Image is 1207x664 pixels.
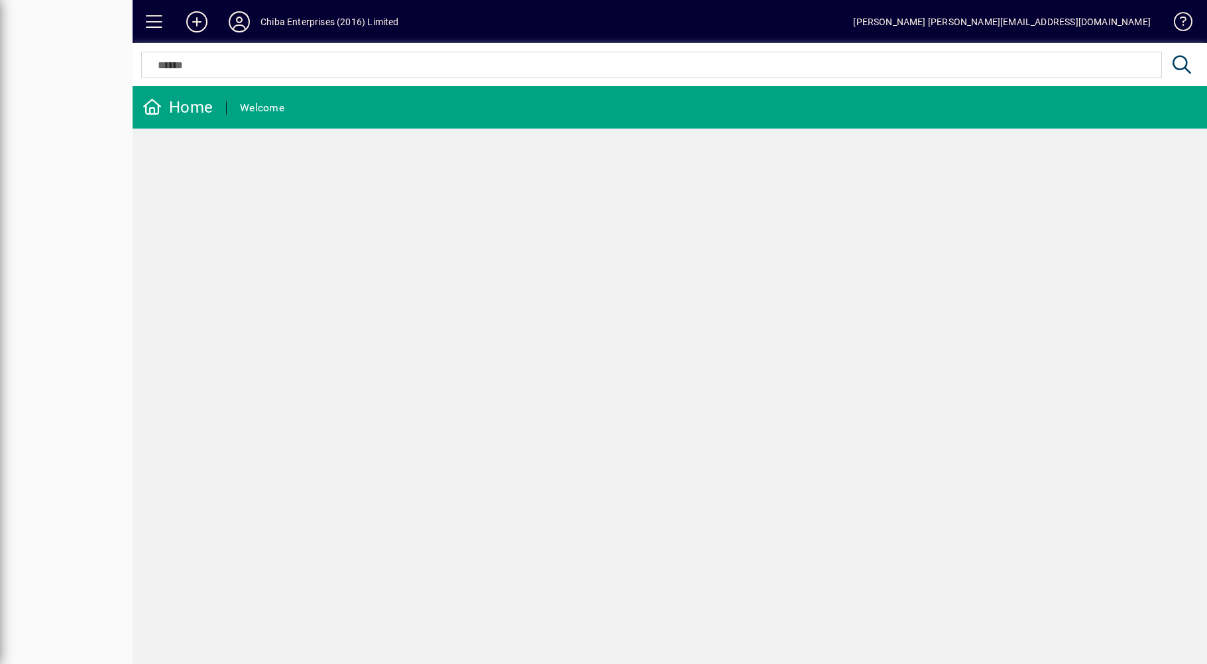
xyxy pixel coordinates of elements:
button: Add [176,10,218,34]
div: Home [143,97,213,118]
button: Profile [218,10,260,34]
div: [PERSON_NAME] [PERSON_NAME][EMAIL_ADDRESS][DOMAIN_NAME] [853,11,1151,32]
div: Chiba Enterprises (2016) Limited [260,11,399,32]
div: Welcome [240,97,284,119]
a: Knowledge Base [1164,3,1190,46]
